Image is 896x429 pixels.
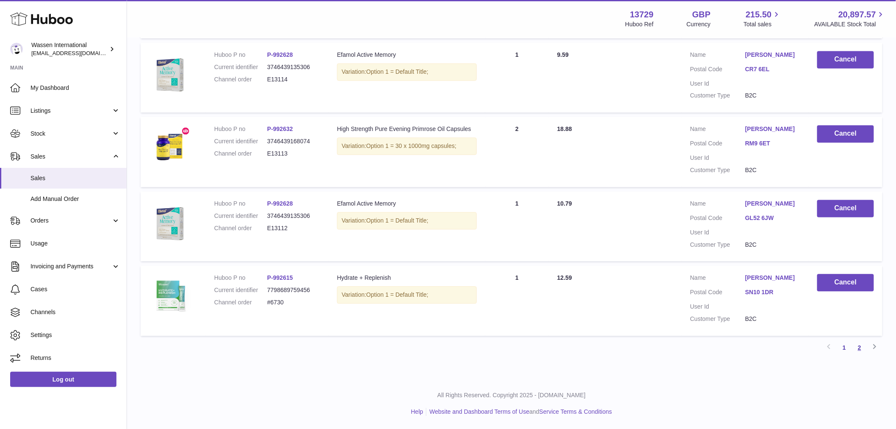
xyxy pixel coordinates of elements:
[411,409,423,415] a: Help
[337,287,477,304] div: Variation:
[745,140,800,148] a: RM9 6ET
[214,150,267,158] dt: Channel order
[267,52,293,58] a: P-992628
[745,167,800,175] dd: B2C
[267,150,320,158] dd: E13113
[214,299,267,307] dt: Channel order
[214,138,267,146] dt: Current identifier
[30,174,120,182] span: Sales
[692,9,711,20] strong: GBP
[366,217,429,224] span: Option 1 = Default Title;
[837,340,852,356] a: 1
[267,138,320,146] dd: 3746439168074
[690,241,745,249] dt: Customer Type
[429,409,529,415] a: Website and Dashboard Terms of Use
[214,51,267,59] dt: Huboo P no
[267,299,320,307] dd: #6730
[690,140,745,150] dt: Postal Code
[746,9,772,20] span: 215.50
[337,200,477,208] div: Efamol Active Memory
[30,195,120,203] span: Add Manual Order
[337,125,477,134] div: High Strength Pure Evening Primrose Oil Capsules
[745,200,800,208] a: [PERSON_NAME]
[31,41,108,57] div: Wassen International
[817,125,874,143] button: Cancel
[690,167,745,175] dt: Customer Type
[485,117,549,187] td: 2
[366,292,429,298] span: Option 1 = Default Title;
[149,125,191,168] img: EveningPrimroseOilCapsules_TopSanteLogo.png
[30,107,111,115] span: Listings
[134,392,889,400] p: All Rights Reserved. Copyright 2025 - [DOMAIN_NAME]
[625,20,654,28] div: Huboo Ref
[744,20,781,28] span: Total sales
[366,69,429,75] span: Option 1 = Default Title;
[267,201,293,207] a: P-992628
[690,92,745,100] dt: Customer Type
[30,153,111,161] span: Sales
[690,303,745,311] dt: User Id
[214,64,267,72] dt: Current identifier
[817,51,874,69] button: Cancel
[557,275,572,281] span: 12.59
[745,51,800,59] a: [PERSON_NAME]
[744,9,781,28] a: 215.50 Total sales
[426,408,612,416] li: and
[745,241,800,249] dd: B2C
[817,200,874,217] button: Cancel
[30,262,111,270] span: Invoicing and Payments
[267,287,320,295] dd: 7798689759456
[557,52,569,58] span: 9.59
[214,125,267,134] dt: Huboo P no
[214,225,267,233] dt: Channel order
[485,266,549,336] td: 1
[630,9,654,20] strong: 13729
[690,274,745,284] dt: Name
[30,308,120,316] span: Channels
[814,20,886,28] span: AVAILABLE Stock Total
[690,214,745,225] dt: Postal Code
[690,80,745,88] dt: User Id
[690,229,745,237] dt: User Id
[337,212,477,230] div: Variation:
[214,212,267,220] dt: Current identifier
[852,340,867,356] a: 2
[745,315,800,323] dd: B2C
[745,125,800,134] a: [PERSON_NAME]
[557,201,572,207] span: 10.79
[337,64,477,81] div: Variation:
[745,274,800,282] a: [PERSON_NAME]
[30,285,120,293] span: Cases
[214,287,267,295] dt: Current identifier
[10,372,116,387] a: Log out
[690,51,745,61] dt: Name
[30,240,120,248] span: Usage
[485,43,549,113] td: 1
[149,274,191,317] img: Hydrate-Replenish-master.png
[30,331,120,339] span: Settings
[267,126,293,133] a: P-992632
[690,315,745,323] dt: Customer Type
[267,212,320,220] dd: 3746439135306
[214,200,267,208] dt: Huboo P no
[337,51,477,59] div: Efamol Active Memory
[539,409,612,415] a: Service Terms & Conditions
[745,214,800,223] a: GL52 6JW
[214,76,267,84] dt: Channel order
[30,354,120,362] span: Returns
[557,126,572,133] span: 18.88
[745,66,800,74] a: CR7 6EL
[337,274,477,282] div: Hydrate + Replenish
[267,76,320,84] dd: E13114
[690,289,745,299] dt: Postal Code
[149,51,191,94] img: Efamol_Active-Memory_8f073a75-25d3-4abb-aec7-57e4c4830bc6.png
[267,275,293,281] a: P-992615
[149,200,191,242] img: Efamol_Active-Memory_8f073a75-25d3-4abb-aec7-57e4c4830bc6.png
[814,9,886,28] a: 20,897.57 AVAILABLE Stock Total
[690,125,745,136] dt: Name
[30,84,120,92] span: My Dashboard
[817,274,874,292] button: Cancel
[267,64,320,72] dd: 3746439135306
[690,200,745,210] dt: Name
[337,138,477,155] div: Variation:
